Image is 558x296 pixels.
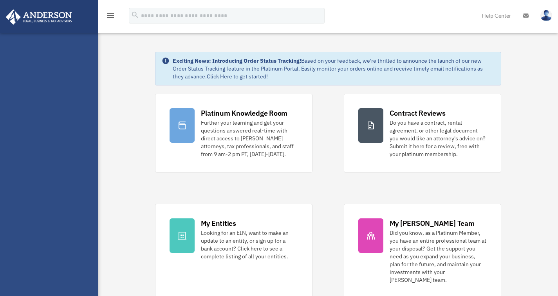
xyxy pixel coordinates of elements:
a: Click Here to get started! [207,73,268,80]
div: Further your learning and get your questions answered real-time with direct access to [PERSON_NAM... [201,119,298,158]
div: Platinum Knowledge Room [201,108,288,118]
img: Anderson Advisors Platinum Portal [4,9,74,25]
div: Contract Reviews [390,108,446,118]
div: My Entities [201,218,236,228]
a: Contract Reviews Do you have a contract, rental agreement, or other legal document you would like... [344,94,501,173]
strong: Exciting News: Introducing Order Status Tracking! [173,57,301,64]
div: Based on your feedback, we're thrilled to announce the launch of our new Order Status Tracking fe... [173,57,495,80]
img: User Pic [540,10,552,21]
div: My [PERSON_NAME] Team [390,218,475,228]
a: menu [106,14,115,20]
i: search [131,11,139,19]
div: Looking for an EIN, want to make an update to an entity, or sign up for a bank account? Click her... [201,229,298,260]
i: menu [106,11,115,20]
div: Do you have a contract, rental agreement, or other legal document you would like an attorney's ad... [390,119,487,158]
div: Did you know, as a Platinum Member, you have an entire professional team at your disposal? Get th... [390,229,487,284]
a: Platinum Knowledge Room Further your learning and get your questions answered real-time with dire... [155,94,312,173]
